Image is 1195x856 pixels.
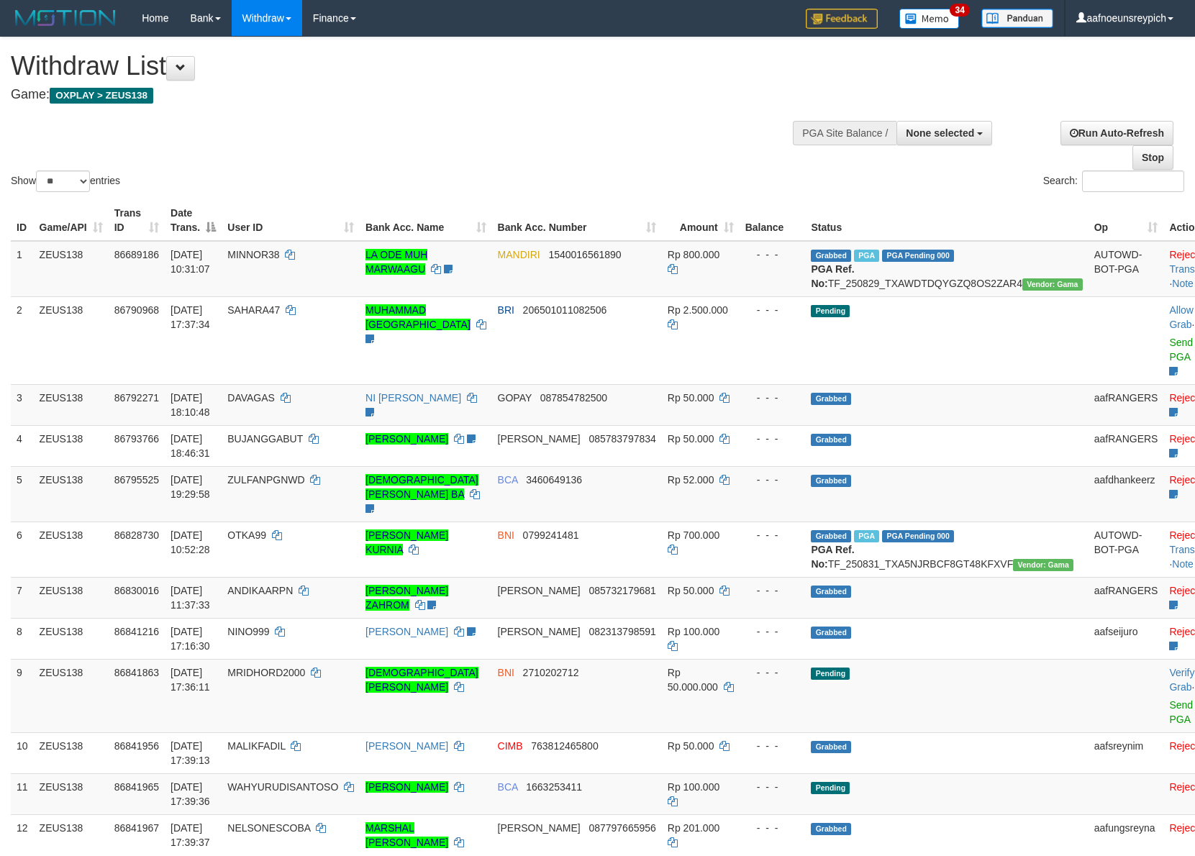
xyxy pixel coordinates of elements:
[498,249,540,260] span: MANDIRI
[1089,425,1164,466] td: aafRANGERS
[668,822,719,834] span: Rp 201.000
[793,121,896,145] div: PGA Site Balance /
[365,433,448,445] a: [PERSON_NAME]
[745,528,800,542] div: - - -
[589,626,655,637] span: Copy 082313798591 to clipboard
[811,823,851,835] span: Grabbed
[171,626,210,652] span: [DATE] 17:16:30
[1169,699,1193,725] a: Send PGA
[811,263,854,289] b: PGA Ref. No:
[114,249,159,260] span: 86689186
[498,433,581,445] span: [PERSON_NAME]
[492,200,662,241] th: Bank Acc. Number: activate to sort column ascending
[668,585,714,596] span: Rp 50.000
[34,241,109,297] td: ZEUS138
[365,249,427,275] a: LA ODE MUH MARWAAGU
[227,433,303,445] span: BUJANGGABUT
[811,393,851,405] span: Grabbed
[1089,466,1164,522] td: aafdhankeerz
[811,530,851,542] span: Grabbed
[11,814,34,855] td: 12
[34,200,109,241] th: Game/API: activate to sort column ascending
[165,200,222,241] th: Date Trans.: activate to sort column descending
[811,782,850,794] span: Pending
[811,741,851,753] span: Grabbed
[11,170,120,192] label: Show entries
[11,384,34,425] td: 3
[114,529,159,541] span: 86828730
[171,585,210,611] span: [DATE] 11:37:33
[523,304,607,316] span: Copy 206501011082506 to clipboard
[114,781,159,793] span: 86841965
[811,544,854,570] b: PGA Ref. No:
[811,627,851,639] span: Grabbed
[740,200,806,241] th: Balance
[526,781,582,793] span: Copy 1663253411 to clipboard
[222,200,360,241] th: User ID: activate to sort column ascending
[365,585,448,611] a: [PERSON_NAME] ZAHROM
[227,740,285,752] span: MALIKFADIL
[171,781,210,807] span: [DATE] 17:39:36
[662,200,740,241] th: Amount: activate to sort column ascending
[668,392,714,404] span: Rp 50.000
[668,529,719,541] span: Rp 700.000
[227,626,269,637] span: NINO999
[548,249,621,260] span: Copy 1540016561890 to clipboard
[1089,522,1164,577] td: AUTOWD-BOT-PGA
[745,303,800,317] div: - - -
[668,626,719,637] span: Rp 100.000
[365,822,448,848] a: MARSHAL [PERSON_NAME]
[498,626,581,637] span: [PERSON_NAME]
[34,296,109,384] td: ZEUS138
[668,474,714,486] span: Rp 52.000
[11,773,34,814] td: 11
[531,740,598,752] span: Copy 763812465800 to clipboard
[745,432,800,446] div: - - -
[523,529,579,541] span: Copy 0799241481 to clipboard
[114,433,159,445] span: 86793766
[171,474,210,500] span: [DATE] 19:29:58
[34,618,109,659] td: ZEUS138
[34,659,109,732] td: ZEUS138
[171,249,210,275] span: [DATE] 10:31:07
[109,200,165,241] th: Trans ID: activate to sort column ascending
[365,667,478,693] a: [DEMOGRAPHIC_DATA][PERSON_NAME]
[365,529,448,555] a: [PERSON_NAME] KURNIA
[114,585,159,596] span: 86830016
[34,732,109,773] td: ZEUS138
[360,200,492,241] th: Bank Acc. Name: activate to sort column ascending
[34,384,109,425] td: ZEUS138
[1169,304,1194,330] span: ·
[1132,145,1173,170] a: Stop
[811,434,851,446] span: Grabbed
[171,529,210,555] span: [DATE] 10:52:28
[668,667,718,693] span: Rp 50.000.000
[745,821,800,835] div: - - -
[811,305,850,317] span: Pending
[1089,384,1164,425] td: aafRANGERS
[34,577,109,618] td: ZEUS138
[899,9,960,29] img: Button%20Memo.svg
[34,425,109,466] td: ZEUS138
[114,474,159,486] span: 86795525
[668,249,719,260] span: Rp 800.000
[11,296,34,384] td: 2
[227,249,279,260] span: MINNOR38
[227,474,304,486] span: ZULFANPGNWD
[171,667,210,693] span: [DATE] 17:36:11
[1089,618,1164,659] td: aafseijuro
[171,740,210,766] span: [DATE] 17:39:13
[365,304,471,330] a: MUHAMMAD [GEOGRAPHIC_DATA]
[34,814,109,855] td: ZEUS138
[1169,304,1193,330] a: Allow Grab
[1089,241,1164,297] td: AUTOWD-BOT-PGA
[498,822,581,834] span: [PERSON_NAME]
[365,392,461,404] a: NI [PERSON_NAME]
[11,200,34,241] th: ID
[882,530,954,542] span: PGA Pending
[171,304,210,330] span: [DATE] 17:37:34
[1089,814,1164,855] td: aafungsreyna
[882,250,954,262] span: PGA Pending
[1172,278,1194,289] a: Note
[589,585,655,596] span: Copy 085732179681 to clipboard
